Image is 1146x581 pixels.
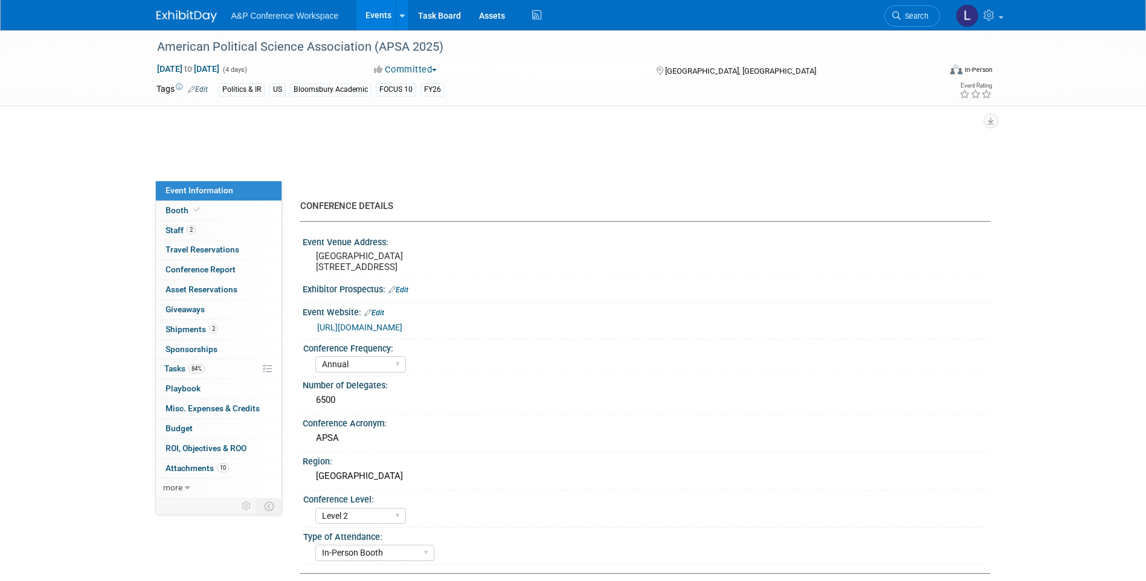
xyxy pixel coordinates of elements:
[166,284,237,294] span: Asset Reservations
[188,364,205,373] span: 84%
[156,379,282,399] a: Playbook
[166,423,193,433] span: Budget
[156,280,282,300] a: Asset Reservations
[269,83,286,96] div: US
[166,463,229,473] span: Attachments
[303,528,985,543] div: Type of Attendance:
[964,65,993,74] div: In-Person
[303,376,990,391] div: Number of Delegates:
[156,439,282,458] a: ROI, Objectives & ROO
[303,303,990,319] div: Event Website:
[166,245,239,254] span: Travel Reservations
[316,251,576,272] pre: [GEOGRAPHIC_DATA] [STREET_ADDRESS]
[156,63,220,74] span: [DATE] [DATE]
[312,467,981,486] div: [GEOGRAPHIC_DATA]
[300,200,981,213] div: CONFERENCE DETAILS
[166,324,218,334] span: Shipments
[420,83,445,96] div: FY26
[312,391,981,409] div: 6500
[950,65,962,74] img: Format-Inperson.png
[156,459,282,478] a: Attachments10
[217,463,229,472] span: 10
[236,498,257,514] td: Personalize Event Tab Strip
[156,340,282,359] a: Sponsorships
[156,181,282,201] a: Event Information
[156,300,282,319] a: Giveaways
[156,201,282,220] a: Booth
[665,66,816,75] span: [GEOGRAPHIC_DATA], [GEOGRAPHIC_DATA]
[222,66,247,74] span: (4 days)
[164,364,205,373] span: Tasks
[388,286,408,294] a: Edit
[257,498,282,514] td: Toggle Event Tabs
[163,483,182,492] span: more
[156,359,282,379] a: Tasks84%
[187,225,196,234] span: 2
[219,83,265,96] div: Politics & IR
[303,452,990,467] div: Region:
[901,11,929,21] span: Search
[166,384,201,393] span: Playbook
[156,83,208,97] td: Tags
[956,4,979,27] img: Lilith Dorko
[884,5,940,27] a: Search
[869,63,993,81] div: Event Format
[364,309,384,317] a: Edit
[188,85,208,94] a: Edit
[156,240,282,260] a: Travel Reservations
[303,233,990,248] div: Event Venue Address:
[290,83,372,96] div: Bloomsbury Academic
[959,83,992,89] div: Event Rating
[166,225,196,235] span: Staff
[156,419,282,438] a: Budget
[156,320,282,339] a: Shipments2
[370,63,442,76] button: Committed
[231,11,339,21] span: A&P Conference Workspace
[194,207,200,213] i: Booth reservation complete
[166,205,202,215] span: Booth
[156,260,282,280] a: Conference Report
[182,64,194,74] span: to
[303,414,990,429] div: Conference Acronym:
[166,265,236,274] span: Conference Report
[166,443,246,453] span: ROI, Objectives & ROO
[303,280,990,296] div: Exhibitor Prospectus:
[209,324,218,333] span: 2
[156,399,282,419] a: Misc. Expenses & Credits
[156,221,282,240] a: Staff2
[317,323,402,332] a: [URL][DOMAIN_NAME]
[166,304,205,314] span: Giveaways
[156,478,282,498] a: more
[376,83,416,96] div: FOCUS 10
[156,10,217,22] img: ExhibitDay
[166,344,217,354] span: Sponsorships
[312,429,981,448] div: APSA
[303,339,985,355] div: Conference Frequency:
[153,36,922,58] div: American Political Science Association (APSA 2025)
[166,185,233,195] span: Event Information
[303,490,985,506] div: Conference Level:
[166,403,260,413] span: Misc. Expenses & Credits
